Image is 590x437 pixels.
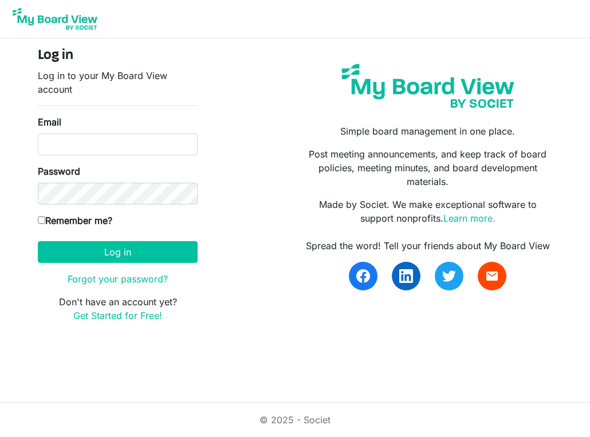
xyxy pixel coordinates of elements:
img: facebook.svg [356,269,370,283]
a: email [478,262,506,290]
button: Log in [38,241,198,263]
p: Made by Societ. We make exceptional software to support nonprofits. [304,198,552,225]
label: Remember me? [38,214,112,227]
a: Forgot your password? [68,273,168,285]
a: Get Started for Free! [73,310,162,321]
input: Remember me? [38,216,45,224]
label: Email [38,115,61,129]
p: Log in to your My Board View account [38,69,198,96]
label: Password [38,164,80,178]
img: My Board View Logo [9,5,101,33]
div: Spread the word! Tell your friends about My Board View [304,239,552,253]
a: Learn more. [443,212,495,224]
span: email [485,269,499,283]
a: © 2025 - Societ [259,414,331,426]
p: Simple board management in one place. [304,124,552,138]
p: Post meeting announcements, and keep track of board policies, meeting minutes, and board developm... [304,147,552,188]
h4: Log in [38,48,198,64]
img: linkedin.svg [399,269,413,283]
img: twitter.svg [442,269,456,283]
img: my-board-view-societ.svg [335,57,521,115]
p: Don't have an account yet? [38,295,198,322]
